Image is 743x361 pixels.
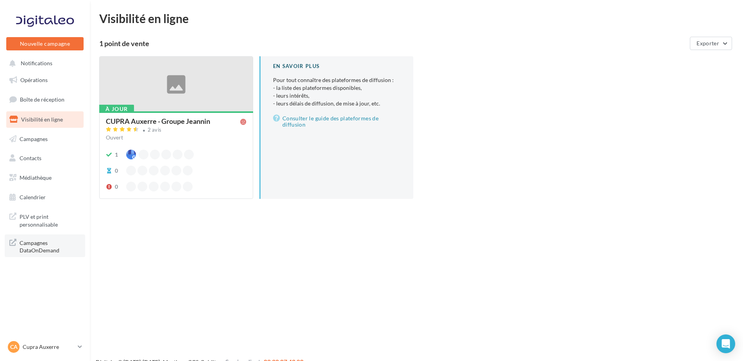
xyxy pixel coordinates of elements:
div: 0 [115,183,118,191]
span: Notifications [21,60,52,67]
div: 1 point de vente [99,40,687,47]
span: Médiathèque [20,174,52,181]
span: Calendrier [20,194,46,200]
span: CA [10,343,18,351]
button: Nouvelle campagne [6,37,84,50]
div: 0 [115,167,118,175]
span: Boîte de réception [20,96,64,103]
a: Boîte de réception [5,91,85,108]
a: Contacts [5,150,85,166]
a: PLV et print personnalisable [5,208,85,231]
li: - leurs intérêts, [273,92,401,100]
li: - la liste des plateformes disponibles, [273,84,401,92]
div: À jour [99,105,134,113]
a: Campagnes DataOnDemand [5,234,85,257]
span: PLV et print personnalisable [20,211,80,228]
a: Visibilité en ligne [5,111,85,128]
span: Opérations [20,77,48,83]
div: Open Intercom Messenger [716,334,735,353]
div: En savoir plus [273,63,401,70]
a: Campagnes [5,131,85,147]
span: Campagnes [20,135,48,142]
a: CA Cupra Auxerre [6,340,84,354]
p: Cupra Auxerre [23,343,75,351]
p: Pour tout connaître des plateformes de diffusion : [273,76,401,107]
span: Visibilité en ligne [21,116,63,123]
a: 2 avis [106,126,246,135]
a: Médiathèque [5,170,85,186]
a: Consulter le guide des plateformes de diffusion [273,114,401,129]
div: Visibilité en ligne [99,13,734,24]
div: CUPRA Auxerre - Groupe Jeannin [106,118,210,125]
div: 1 [115,151,118,159]
button: Exporter [690,37,732,50]
a: Opérations [5,72,85,88]
span: Exporter [697,40,719,46]
span: Contacts [20,155,41,161]
a: Calendrier [5,189,85,206]
span: Campagnes DataOnDemand [20,238,80,254]
span: Ouvert [106,134,123,141]
li: - leurs délais de diffusion, de mise à jour, etc. [273,100,401,107]
div: 2 avis [148,127,162,132]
